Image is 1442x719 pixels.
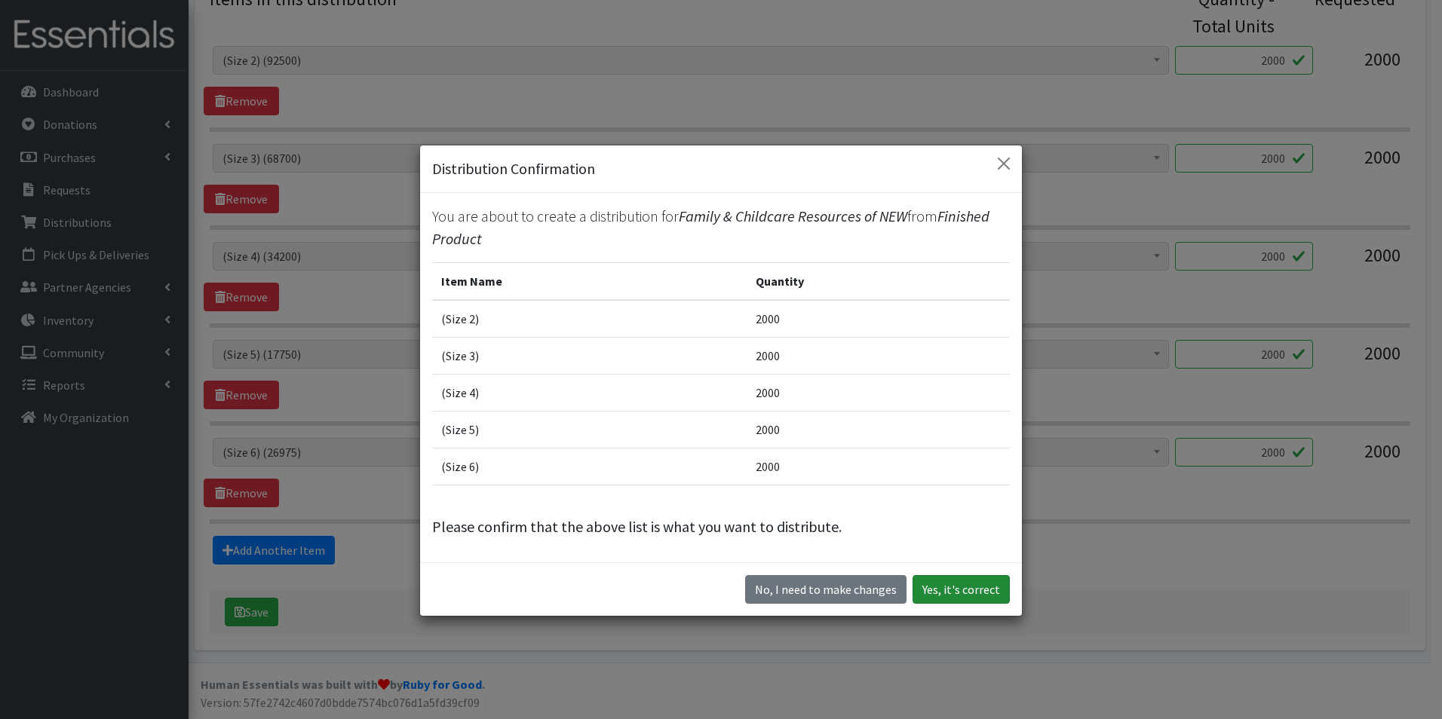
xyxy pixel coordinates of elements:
[432,263,747,301] th: Item Name
[432,205,1010,250] p: You are about to create a distribution for from
[747,448,1010,485] td: 2000
[432,375,747,412] td: (Size 4)
[992,151,1016,176] button: Close
[747,300,1010,338] td: 2000
[747,412,1010,448] td: 2000
[679,207,907,225] span: Family & Childcare Resources of NEW
[432,448,747,485] td: (Size 6)
[432,158,595,180] h5: Distribution Confirmation
[432,412,747,448] td: (Size 5)
[913,575,1010,604] button: Yes, it's correct
[747,375,1010,412] td: 2000
[432,516,1010,538] p: Please confirm that the above list is what you want to distribute.
[745,575,907,604] button: No I need to make changes
[432,300,747,338] td: (Size 2)
[747,338,1010,375] td: 2000
[432,338,747,375] td: (Size 3)
[747,263,1010,301] th: Quantity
